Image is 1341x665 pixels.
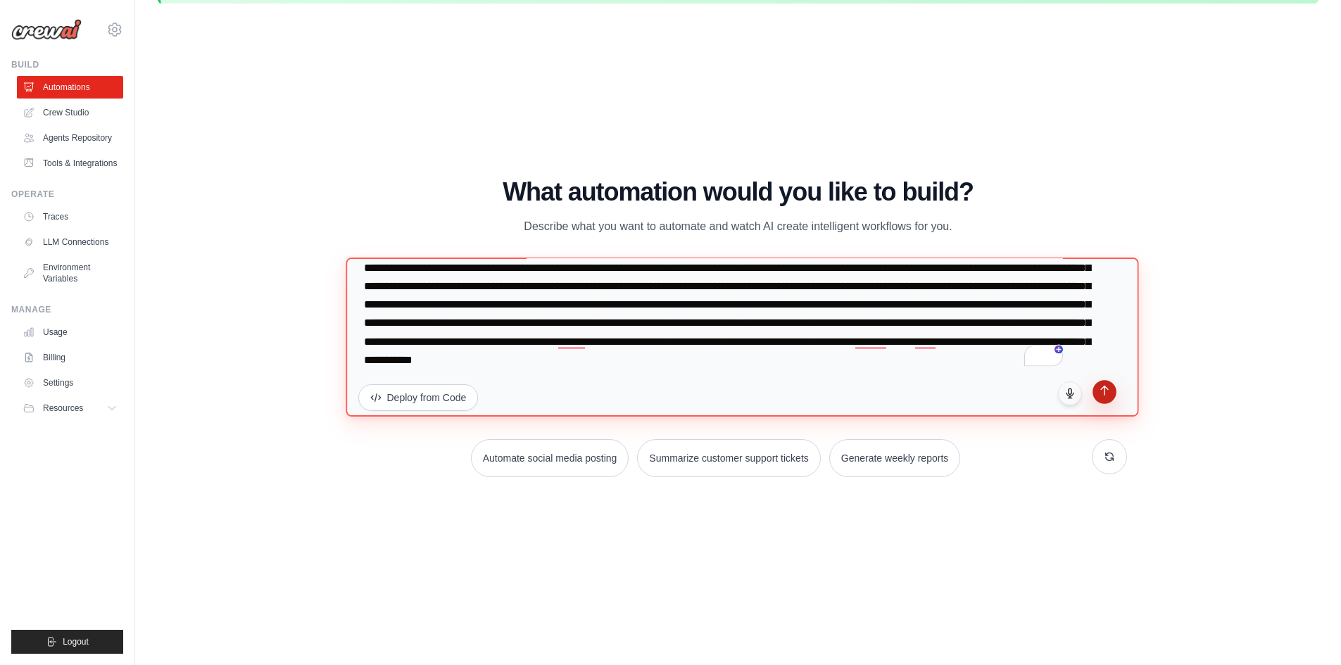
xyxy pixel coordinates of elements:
[17,101,123,124] a: Crew Studio
[17,76,123,99] a: Automations
[17,231,123,253] a: LLM Connections
[17,205,123,228] a: Traces
[11,59,123,70] div: Build
[11,630,123,654] button: Logout
[63,636,89,647] span: Logout
[502,217,975,236] p: Describe what you want to automate and watch AI create intelligent workflows for you.
[637,439,820,477] button: Summarize customer support tickets
[17,346,123,369] a: Billing
[17,321,123,343] a: Usage
[17,372,123,394] a: Settings
[346,258,1138,417] textarea: To enrich screen reader interactions, please activate Accessibility in Grammarly extension settings
[358,384,479,411] button: Deploy from Code
[17,256,123,290] a: Environment Variables
[17,397,123,419] button: Resources
[829,439,961,477] button: Generate weekly reports
[350,178,1127,206] h1: What automation would you like to build?
[11,189,123,200] div: Operate
[1271,597,1341,665] iframe: Chat Widget
[17,152,123,175] a: Tools & Integrations
[11,304,123,315] div: Manage
[11,19,82,40] img: Logo
[43,403,83,414] span: Resources
[17,127,123,149] a: Agents Repository
[471,439,629,477] button: Automate social media posting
